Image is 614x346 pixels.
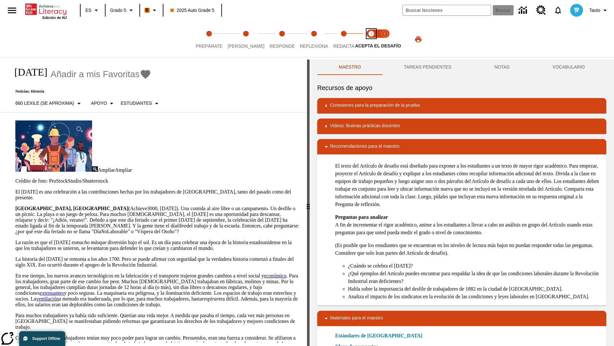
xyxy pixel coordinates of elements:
p: La razón es que el [DATE] es que diversión bajo el sol. Es un día para celebrar una época de la h... [15,240,299,251]
span: 2025 Auto Grade 5 [170,7,215,14]
div: Recomendaciones para el maestro [317,139,606,154]
p: (Achieve3000, [DATE]). Una comida al aire libre o un campamento. Un desfile o un pícnic. La playa... [15,206,299,235]
button: Support Offline [19,331,65,346]
p: Noticias: Historia [8,89,163,94]
span: B [146,6,149,14]
button: Seleccione Lexile, 660 Lexile (Se aproxima) [13,98,85,109]
a: ventilación [36,296,59,301]
em: unidos [192,335,206,341]
text: 1 [370,32,372,35]
button: Acepta el desafío contesta step 2 of 2 [375,22,394,57]
button: NOTAS [473,60,531,75]
em: respirar [202,296,218,301]
div: Pulsa la tecla de intro o la barra espaciadora y luego presiona las flechas de derecha e izquierd... [307,60,310,346]
button: Reflexiona step 4 of 5 [295,22,333,57]
p: El texto del Artículo de desafío está diseñado para exponer a los estudiantes a un texto de mayor... [335,162,601,208]
h1: [DATE] [8,66,47,78]
div: Instructional Panel Tabs [317,60,606,75]
div: Conexiones para la preparación de la prueba [317,98,606,113]
button: Escoja un nuevo avatar [566,2,587,19]
em: libre [177,223,186,228]
button: Maestro [317,60,382,75]
button: Lenguaje: ES, Selecciona un idioma [83,4,103,16]
p: La historia del [DATE] se remonta a los años 1700. Pero se puede afirmar con seguridad que la ver... [15,256,299,268]
a: Centro de recursos, Se abrirá en una pestaña nueva. [532,2,550,19]
button: Añadir a mis Favoritas - Día del Trabajo [51,69,151,80]
p: Recomendaciones para el maestro [330,143,399,151]
div: Materiales para el maestro [317,311,606,326]
button: Lee step 2 of 5 [223,22,270,57]
text: 2 [384,32,385,35]
em: mucho más [76,240,99,245]
div: activity [310,60,614,346]
a: Notificaciones [550,2,566,19]
p: Materiales para el maestro [330,315,383,322]
p: Apoyo [91,100,107,107]
span: Support Offline [32,336,60,341]
span: Reflexiona [300,44,328,49]
span: Ampliar [115,167,132,173]
p: El [DATE] es una celebración a las contribuciones hechas por los trabajadores de [GEOGRAPHIC_DATA... [15,189,299,201]
a: Centro de información [515,2,532,19]
button: Acepta el desafío lee step 1 of 2 [362,22,381,57]
p: Estudiantes [121,100,152,107]
img: una pancarta con fondo azul muestra la ilustración de una fila de diferentes hombres y mujeres co... [15,120,92,172]
a: Estándares de [GEOGRAPHIC_DATA] [335,332,426,340]
p: A fin de incrementar el rigor académico, anime a los estudiantes a llevar a cabo un análisis en g... [335,213,601,236]
img: avatar image [570,4,583,17]
button: Perfil/Configuración [587,4,611,16]
button: Boost El color de la clase es anaranjado. Cambiar el color de la clase. [142,4,161,16]
button: Imprimir [408,34,429,45]
input: Buscar campo [403,5,491,15]
span: ACEPTA EL DESAFÍO [355,43,401,48]
li: Analiza el impacto de los sindicatos en la evolución de las condiciones y leyes laborales en [GEO... [348,293,601,301]
button: Tipo de apoyo, Apoyo [89,98,118,109]
span: Ampliar [98,167,115,173]
p: En ese tiempo, los nuevos avances tecnológicos en la fabricación y el transporte trajeron grandes... [15,273,299,308]
button: Responde step 3 of 5 [264,22,300,57]
a: extenuantes [40,290,64,296]
p: Videos: Buenas prácticas docentes [330,122,400,130]
p: Para muchos trabajadores ya había sido suficiente. Querían una vida mejor. A medida que pasaba el... [15,313,299,330]
span: Tauto [589,7,600,14]
strong: [GEOGRAPHIC_DATA], [GEOGRAPHIC_DATA] [15,206,128,211]
button: VOCABULARIO [531,60,606,75]
span: ES [85,7,91,14]
button: TAREAS PENDIENTES [382,60,473,75]
span: Prepárate [196,44,223,49]
p: Crédito de foto: ProStockStudio/Shutterstock [15,178,299,184]
li: ¿Cuándo se celebra el [DATE]? [348,262,601,270]
p: (Es posible que los estudiantes que se encuentran en los niveles de lectura más bajos no puedan r... [335,242,601,257]
span: Redacta [333,44,354,49]
div: Portada [25,2,67,20]
span: Añadir a mis Favoritas [51,69,140,79]
button: Seleccionar estudiante [118,98,163,109]
p: Conexiones para la preparación de la prueba [330,102,420,110]
h6: Recursos de apoyo [317,83,606,93]
button: Grado: Grado 5, Elige un grado [107,4,138,16]
span: [PERSON_NAME] [228,44,264,49]
span: Edición de NJ [43,16,67,20]
strong: Preguntas para analizar [335,214,388,220]
li: Habla sobre la importancia del desfile de trabajadores de 1882 en la ciudad de [GEOGRAPHIC_DATA]. [348,285,601,293]
a: económico [264,273,287,278]
li: ¿Qué ejemplos del Artículo puedes encontrar para respaldar la idea de que las condiciones laboral... [348,270,601,285]
span: Responde [270,44,295,49]
p: 660 Lexile (Se aproxima) [15,100,74,107]
button: Abrir el menú lateral [3,1,21,20]
img: Ampliar [92,166,98,172]
em: No [101,229,107,234]
button: Redacta step 5 of 5 [328,22,359,57]
span: Grado 5 [110,7,126,14]
div: Videos: Buenas prácticas docentes [317,119,606,134]
button: Prepárate step 1 of 5 [191,22,228,57]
